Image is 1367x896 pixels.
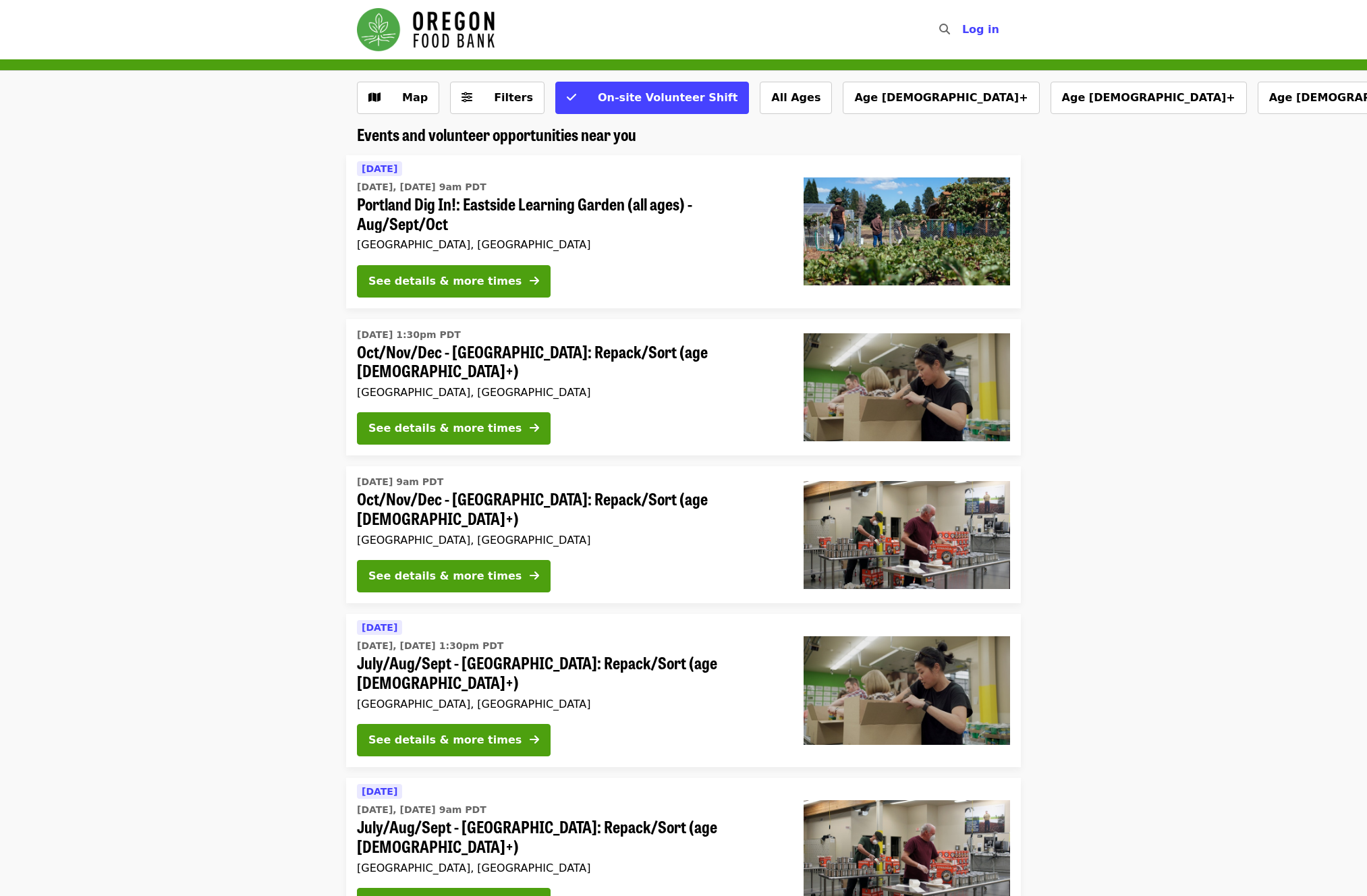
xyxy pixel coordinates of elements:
button: On-site Volunteer Shift [555,82,749,114]
div: See details & more times [368,568,522,584]
i: arrow-right icon [530,569,539,582]
div: [GEOGRAPHIC_DATA], [GEOGRAPHIC_DATA] [357,386,782,399]
span: July/Aug/Sept - [GEOGRAPHIC_DATA]: Repack/Sort (age [DEMOGRAPHIC_DATA]+) [357,817,782,856]
a: See details for "Oct/Nov/Dec - Portland: Repack/Sort (age 16+)" [346,466,1021,603]
time: [DATE] 1:30pm PDT [357,328,461,342]
a: See details for "Oct/Nov/Dec - Portland: Repack/Sort (age 8+)" [346,319,1021,456]
div: See details & more times [368,420,522,437]
div: See details & more times [368,273,522,289]
button: Age [DEMOGRAPHIC_DATA]+ [843,82,1039,114]
span: Log in [962,23,999,36]
div: [GEOGRAPHIC_DATA], [GEOGRAPHIC_DATA] [357,534,782,547]
time: [DATE], [DATE] 9am PDT [357,180,486,194]
button: Age [DEMOGRAPHIC_DATA]+ [1051,82,1247,114]
i: arrow-right icon [530,422,539,435]
img: Oregon Food Bank - Home [357,8,495,51]
button: Log in [951,16,1010,43]
div: [GEOGRAPHIC_DATA], [GEOGRAPHIC_DATA] [357,862,782,874]
span: Portland Dig In!: Eastside Learning Garden (all ages) - Aug/Sept/Oct [357,194,782,233]
a: See details for "Portland Dig In!: Eastside Learning Garden (all ages) - Aug/Sept/Oct" [346,155,1021,308]
i: sliders-h icon [462,91,472,104]
span: [DATE] [362,622,397,633]
span: Oct/Nov/Dec - [GEOGRAPHIC_DATA]: Repack/Sort (age [DEMOGRAPHIC_DATA]+) [357,342,782,381]
span: [DATE] [362,786,397,797]
i: arrow-right icon [530,733,539,746]
img: Portland Dig In!: Eastside Learning Garden (all ages) - Aug/Sept/Oct organized by Oregon Food Bank [804,177,1010,285]
button: All Ages [760,82,832,114]
button: Show map view [357,82,439,114]
div: [GEOGRAPHIC_DATA], [GEOGRAPHIC_DATA] [357,698,782,710]
button: See details & more times [357,724,551,756]
span: Filters [494,91,533,104]
span: Oct/Nov/Dec - [GEOGRAPHIC_DATA]: Repack/Sort (age [DEMOGRAPHIC_DATA]+) [357,489,782,528]
span: Map [402,91,428,104]
i: map icon [368,91,381,104]
span: Events and volunteer opportunities near you [357,122,636,146]
img: July/Aug/Sept - Portland: Repack/Sort (age 8+) organized by Oregon Food Bank [804,636,1010,744]
time: [DATE], [DATE] 1:30pm PDT [357,639,503,653]
button: See details & more times [357,412,551,445]
button: See details & more times [357,265,551,298]
span: [DATE] [362,163,397,174]
div: [GEOGRAPHIC_DATA], [GEOGRAPHIC_DATA] [357,238,782,251]
time: [DATE] 9am PDT [357,475,443,489]
button: Filters (0 selected) [450,82,545,114]
a: See details for "July/Aug/Sept - Portland: Repack/Sort (age 8+)" [346,614,1021,767]
i: check icon [567,91,576,104]
img: Oct/Nov/Dec - Portland: Repack/Sort (age 16+) organized by Oregon Food Bank [804,481,1010,589]
button: See details & more times [357,560,551,592]
i: arrow-right icon [530,275,539,287]
div: See details & more times [368,732,522,748]
input: Search [958,13,969,46]
img: Oct/Nov/Dec - Portland: Repack/Sort (age 8+) organized by Oregon Food Bank [804,333,1010,441]
span: On-site Volunteer Shift [598,91,737,104]
time: [DATE], [DATE] 9am PDT [357,803,486,817]
span: July/Aug/Sept - [GEOGRAPHIC_DATA]: Repack/Sort (age [DEMOGRAPHIC_DATA]+) [357,653,782,692]
i: search icon [939,23,950,36]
